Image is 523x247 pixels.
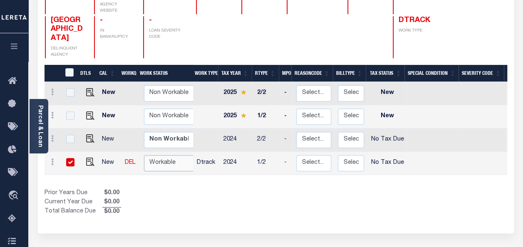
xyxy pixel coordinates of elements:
[253,82,280,105] td: 2/2
[240,89,246,95] img: Star.svg
[193,152,220,175] td: Dtrack
[367,105,407,128] td: New
[367,152,407,175] td: No Tax Due
[60,65,77,82] th: &nbsp;
[100,17,103,24] span: -
[99,128,121,152] td: New
[102,207,121,217] span: $0.00
[399,17,430,24] span: DTRACK
[291,65,333,82] th: ReasonCode: activate to sort column ascending
[367,82,407,105] td: New
[218,65,252,82] th: Tax Year: activate to sort column ascending
[280,82,293,105] td: -
[100,2,133,14] p: AGENCY WEBSITE
[220,128,253,152] td: 2024
[149,17,152,24] span: -
[279,65,291,82] th: MPO
[240,113,246,118] img: Star.svg
[252,65,279,82] th: RType: activate to sort column ascending
[51,46,84,58] p: DELINQUENT AGENCY
[99,105,121,128] td: New
[118,65,136,82] th: WorkQ
[45,207,102,216] td: Total Balance Due
[367,128,407,152] td: No Tax Due
[45,65,60,82] th: &nbsp;&nbsp;&nbsp;&nbsp;&nbsp;&nbsp;&nbsp;&nbsp;&nbsp;&nbsp;
[99,82,121,105] td: New
[399,28,432,34] p: WORK TYPE
[136,65,193,82] th: Work Status
[253,152,280,175] td: 1/2
[149,28,186,40] p: LOAN SEVERITY CODE
[333,65,366,82] th: BillType: activate to sort column ascending
[253,105,280,128] td: 1/2
[280,128,293,152] td: -
[102,189,121,198] span: $0.00
[96,65,118,82] th: CAL: activate to sort column ascending
[220,105,253,128] td: 2025
[45,198,102,207] td: Current Year Due
[404,65,459,82] th: Special Condition: activate to sort column ascending
[100,28,133,40] p: IN BANKRUPTCY
[220,82,253,105] td: 2025
[280,105,293,128] td: -
[99,152,121,175] td: New
[366,65,405,82] th: Tax Status: activate to sort column ascending
[220,152,253,175] td: 2024
[125,160,136,165] a: DEL
[37,105,43,147] a: Parcel & Loan
[102,198,121,207] span: $0.00
[77,65,96,82] th: DTLS
[45,189,102,198] td: Prior Years Due
[51,17,83,42] span: [GEOGRAPHIC_DATA]
[253,128,280,152] td: 2/2
[459,65,504,82] th: Severity Code: activate to sort column ascending
[191,65,218,82] th: Work Type
[280,152,293,175] td: -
